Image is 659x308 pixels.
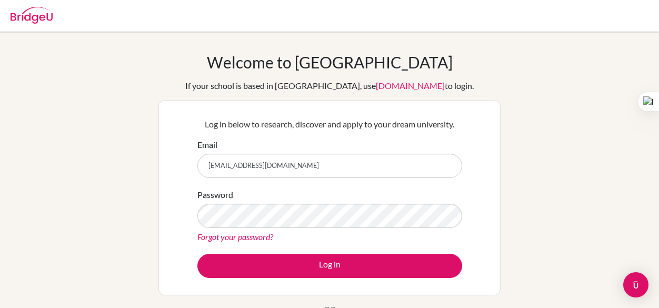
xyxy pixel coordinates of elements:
[623,272,648,297] div: Open Intercom Messenger
[207,53,453,72] h1: Welcome to [GEOGRAPHIC_DATA]
[197,138,217,151] label: Email
[197,254,462,278] button: Log in
[376,81,445,91] a: [DOMAIN_NAME]
[197,232,273,242] a: Forgot your password?
[197,188,233,201] label: Password
[197,118,462,131] p: Log in below to research, discover and apply to your dream university.
[185,80,474,92] div: If your school is based in [GEOGRAPHIC_DATA], use to login.
[11,7,53,24] img: Bridge-U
